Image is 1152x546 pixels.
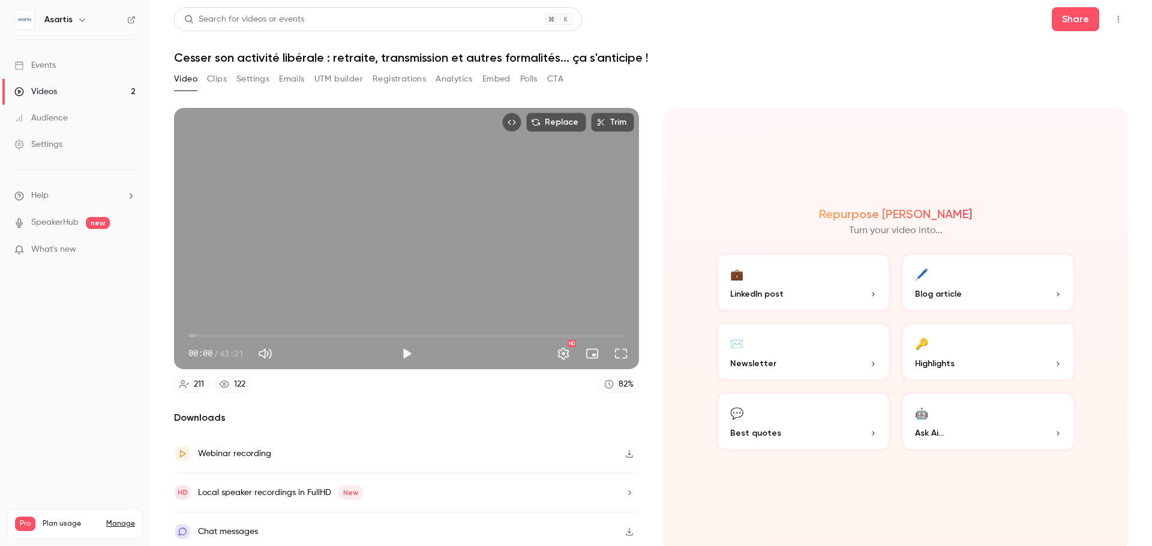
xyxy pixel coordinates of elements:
[174,70,197,89] button: Video
[86,217,110,229] span: new
[14,59,56,71] div: Events
[207,70,227,89] button: Clips
[730,334,743,352] div: ✉️
[188,347,212,360] span: 00:00
[915,264,928,283] div: 🖊️
[188,347,244,360] div: 00:00
[106,519,135,529] a: Manage
[730,427,781,439] span: Best quotes
[31,216,79,229] a: SpeakerHub
[198,524,258,539] div: Chat messages
[174,411,639,425] h2: Downloads
[915,403,928,422] div: 🤖
[520,70,538,89] button: Polls
[730,288,784,300] span: LinkedIn post
[901,322,1076,382] button: 🔑Highlights
[236,70,269,89] button: Settings
[547,70,563,89] button: CTA
[43,519,99,529] span: Plan usage
[395,342,419,366] button: Play
[338,485,363,500] span: New
[716,391,891,451] button: 💬Best quotes
[14,112,68,124] div: Audience
[730,357,776,370] span: Newsletter
[591,113,634,132] button: Trim
[15,517,35,531] span: Pro
[214,376,251,393] a: 122
[526,113,586,132] button: Replace
[716,252,891,312] button: 💼LinkedIn post
[15,10,34,29] img: Asartis
[551,342,575,366] button: Settings
[14,189,136,202] li: help-dropdown-opener
[194,378,204,391] div: 211
[174,50,1128,65] h1: Cesser son activité libérale : retraite, transmission et autres formalités... ça s'anticipe !
[609,342,633,366] button: Full screen
[915,357,955,370] span: Highlights
[849,224,943,238] p: Turn your video into...
[482,70,511,89] button: Embed
[730,264,743,283] div: 💼
[568,340,576,347] div: HD
[198,485,363,500] div: Local speaker recordings in FullHD
[279,70,304,89] button: Emails
[14,138,62,150] div: Settings
[901,391,1076,451] button: 🤖Ask Ai...
[580,342,604,366] button: Turn on miniplayer
[915,288,962,300] span: Blog article
[121,245,136,255] iframe: Noticeable Trigger
[915,334,928,352] div: 🔑
[253,342,277,366] button: Mute
[730,403,743,422] div: 💬
[198,447,271,461] div: Webinar recording
[619,378,634,391] div: 82 %
[373,70,426,89] button: Registrations
[1052,7,1099,31] button: Share
[915,427,944,439] span: Ask Ai...
[314,70,363,89] button: UTM builder
[819,207,972,221] h2: Repurpose [PERSON_NAME]
[1109,10,1128,29] button: Top Bar Actions
[220,347,244,360] span: 43:21
[214,347,218,360] span: /
[14,86,57,98] div: Videos
[901,252,1076,312] button: 🖊️Blog article
[44,14,73,26] h6: Asartis
[716,322,891,382] button: ✉️Newsletter
[31,189,49,202] span: Help
[31,243,76,256] span: What's new
[184,13,304,26] div: Search for videos or events
[599,376,639,393] a: 82%
[502,113,521,132] button: Embed video
[234,378,245,391] div: 122
[436,70,473,89] button: Analytics
[174,376,209,393] a: 211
